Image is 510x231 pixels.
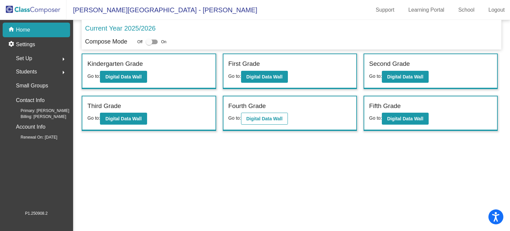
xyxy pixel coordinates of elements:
p: Current Year 2025/2026 [85,23,155,33]
span: Renewal On: [DATE] [10,134,57,140]
span: Go to: [87,115,100,121]
b: Digital Data Wall [105,116,141,121]
label: Fifth Grade [369,101,401,111]
span: Go to: [228,115,241,121]
label: First Grade [228,59,260,69]
label: Kindergarten Grade [87,59,143,69]
button: Digital Data Wall [100,71,147,83]
label: Second Grade [369,59,410,69]
span: Primary: [PERSON_NAME] [10,108,69,114]
mat-icon: arrow_right [59,68,67,76]
label: Fourth Grade [228,101,266,111]
button: Digital Data Wall [241,113,288,125]
p: Small Groups [16,81,48,90]
a: Logout [483,5,510,15]
span: [PERSON_NAME][GEOGRAPHIC_DATA] - [PERSON_NAME] [66,5,257,15]
mat-icon: home [8,26,16,34]
p: Compose Mode [85,37,127,46]
span: Students [16,67,37,76]
span: Go to: [87,73,100,79]
span: Billing: [PERSON_NAME] [10,114,66,120]
a: Learning Portal [403,5,450,15]
b: Digital Data Wall [246,116,283,121]
span: Go to: [228,73,241,79]
b: Digital Data Wall [387,116,423,121]
p: Settings [16,41,35,49]
span: Off [137,39,142,45]
a: School [453,5,480,15]
button: Digital Data Wall [382,71,429,83]
mat-icon: settings [8,41,16,49]
b: Digital Data Wall [246,74,283,79]
b: Digital Data Wall [105,74,141,79]
span: Go to: [369,73,382,79]
button: Digital Data Wall [382,113,429,125]
span: Set Up [16,54,32,63]
b: Digital Data Wall [387,74,423,79]
a: Support [371,5,400,15]
p: Contact Info [16,96,44,105]
p: Home [16,26,30,34]
button: Digital Data Wall [241,71,288,83]
span: On [161,39,166,45]
p: Account Info [16,122,45,132]
mat-icon: arrow_right [59,55,67,63]
span: Go to: [369,115,382,121]
label: Third Grade [87,101,121,111]
button: Digital Data Wall [100,113,147,125]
